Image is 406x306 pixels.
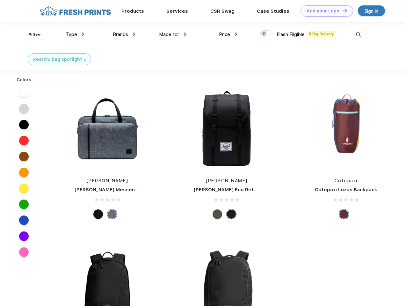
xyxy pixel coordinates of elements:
a: [PERSON_NAME] Messenger [75,187,143,193]
div: Raven Crosshatch [107,209,117,219]
div: Colors [12,76,36,83]
img: desktop_search.svg [353,30,364,40]
img: DT [343,9,347,12]
span: 5 Day Delivery [307,31,336,37]
div: Filter [28,31,41,39]
img: dropdown.png [133,33,135,36]
img: func=resize&h=266 [65,86,150,171]
span: Made for [159,32,179,37]
img: fo%20logo%202.webp [38,5,113,17]
a: Cotopaxi Luzon Backpack [315,187,377,193]
a: [PERSON_NAME] [87,178,128,183]
div: Forest [213,209,222,219]
img: dropdown.png [235,33,237,36]
span: Brands [113,32,128,37]
a: Cotopaxi [335,178,358,183]
img: func=resize&h=266 [304,86,388,171]
a: [PERSON_NAME] [206,178,248,183]
img: filter_cancel.svg [84,59,86,61]
div: Black [93,209,103,219]
img: dropdown.png [82,33,84,36]
span: Flash Eligible [277,32,305,37]
div: Surprise [339,209,349,219]
div: Sign in [365,7,378,15]
div: Black [227,209,236,219]
div: Search: bag spotlight [33,56,82,63]
img: func=resize&h=266 [184,86,269,171]
div: Add your Logo [307,8,339,14]
span: Price [219,32,230,37]
a: [PERSON_NAME] Eco Retreat 15" Computer Backpack [194,187,324,193]
img: dropdown.png [184,33,186,36]
a: Sign in [358,5,385,16]
a: Products [121,8,144,14]
span: Type [66,32,77,37]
